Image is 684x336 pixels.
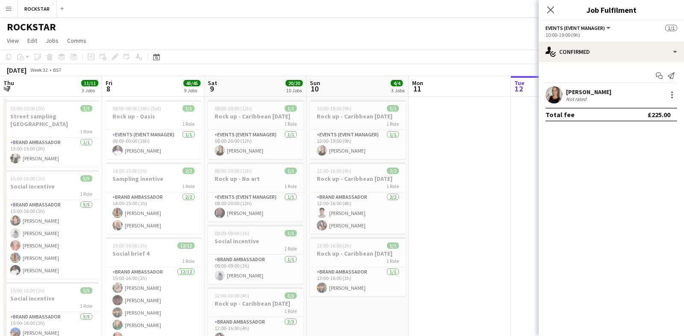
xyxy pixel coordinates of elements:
app-card-role: Events (Event Manager)1/108:00-20:00 (12h)[PERSON_NAME] [208,192,304,221]
div: 10 Jobs [286,87,302,94]
a: Edit [24,35,41,46]
span: 11/11 [81,80,98,86]
div: Not rated [566,96,588,102]
span: 11 [411,84,423,94]
span: Tue [514,79,525,87]
span: 12:00-16:00 (4h) [215,292,249,299]
span: 1 Role [182,121,195,127]
span: 12 [513,84,525,94]
div: 10:00-19:00 (9h) [545,32,677,38]
button: ROCKSTAR [18,0,57,17]
app-card-role: Brand Ambassador1/113:00-16:00 (3h)[PERSON_NAME] [310,267,406,296]
app-card-role: Events (Event Manager)1/110:00-19:00 (9h)[PERSON_NAME] [310,130,406,159]
span: 5/5 [80,287,92,294]
span: 1 Role [182,183,195,189]
span: Thu [3,79,14,87]
app-job-card: 08:00-09:00 (1h)1/1Social incentive1 RoleBrand Ambassador1/108:00-09:00 (1h)[PERSON_NAME] [208,225,304,284]
span: 1 Role [284,183,297,189]
span: 7 [2,84,14,94]
span: 1/1 [387,105,399,112]
span: 13:00-15:00 (2h) [10,105,45,112]
h3: Job Fulfilment [539,4,684,15]
h3: Rock up - Caribbean [DATE] [310,175,406,183]
span: 1 Role [386,121,399,127]
span: 08:00-09:00 (1h) [215,230,249,236]
span: 3/3 [285,292,297,299]
span: 4/4 [391,80,403,86]
span: Comms [67,37,86,44]
app-card-role: Brand Ambassador1/113:00-15:00 (2h)[PERSON_NAME] [3,138,99,167]
span: 9 [206,84,217,94]
h3: Social incentive [3,295,99,302]
span: 1/1 [183,105,195,112]
span: Sat [208,79,217,87]
span: 1 Role [80,128,92,135]
span: 2/2 [387,168,399,174]
span: 1 Role [386,183,399,189]
span: Sun [310,79,320,87]
div: 9 Jobs [184,87,200,94]
div: 3 Jobs [391,87,404,94]
span: Jobs [46,37,59,44]
span: Week 32 [28,67,50,73]
span: 1 Role [284,245,297,252]
h3: Rock up - Caribbean [DATE] [310,112,406,120]
h3: Rock up - Caribbean [DATE] [208,112,304,120]
app-card-role: Brand Ambassador5/515:00-16:00 (1h)[PERSON_NAME][PERSON_NAME][PERSON_NAME][PERSON_NAME][PERSON_NAME] [3,200,99,279]
app-card-role: Brand Ambassador1/108:00-09:00 (1h)[PERSON_NAME] [208,255,304,284]
h3: Social incentive [208,237,304,245]
span: Mon [412,79,423,87]
span: 5/5 [80,175,92,182]
span: 1 Role [80,303,92,309]
div: Confirmed [539,41,684,62]
span: 15:00-16:00 (1h) [112,242,147,249]
div: [DATE] [7,66,27,74]
span: 10 [309,84,320,94]
h3: Rock up - Caribbean [DATE] [310,250,406,257]
span: 1/1 [387,242,399,249]
span: 08:00-00:00 (16h) (Sat) [112,105,161,112]
app-job-card: 08:00-20:00 (12h)1/1Rock up - No art1 RoleEvents (Event Manager)1/108:00-20:00 (12h)[PERSON_NAME] [208,162,304,221]
span: 1 Role [80,191,92,197]
span: 1 Role [284,121,297,127]
app-job-card: 14:00-15:00 (1h)2/2Sampling inentive1 RoleBrand Ambassador2/214:00-15:00 (1h)[PERSON_NAME][PERSON... [106,162,201,234]
app-job-card: 12:00-16:00 (4h)2/2Rock up - Caribbean [DATE]1 RoleBrand Ambassador2/212:00-16:00 (4h)[PERSON_NAM... [310,162,406,234]
span: Edit [27,37,37,44]
span: 1/1 [665,25,677,31]
app-job-card: 08:00-20:00 (12h)1/1Rock up - Caribbean [DATE]1 RoleEvents (Event Manager)1/108:00-20:00 (12h)[PE... [208,100,304,159]
app-card-role: Brand Ambassador2/212:00-16:00 (4h)[PERSON_NAME][PERSON_NAME] [310,192,406,234]
span: 14:00-15:00 (1h) [112,168,147,174]
app-job-card: 13:00-15:00 (2h)1/1Street sampling [GEOGRAPHIC_DATA]1 RoleBrand Ambassador1/113:00-15:00 (2h)[PER... [3,100,99,167]
span: 1/1 [285,230,297,236]
div: 3 Jobs [82,87,98,94]
span: 1 Role [284,308,297,314]
span: Events (Event Manager) [545,25,605,31]
h3: Street sampling [GEOGRAPHIC_DATA] [3,112,99,128]
app-card-role: Events (Event Manager)1/108:00-20:00 (12h)[PERSON_NAME] [208,130,304,159]
span: 1/1 [80,105,92,112]
app-card-role: Events (Event Manager)1/108:00-00:00 (16h)[PERSON_NAME] [106,130,201,159]
app-job-card: 08:00-00:00 (16h) (Sat)1/1Rock up - Oasis1 RoleEvents (Event Manager)1/108:00-00:00 (16h)[PERSON_... [106,100,201,159]
span: 15:00-16:00 (1h) [10,175,45,182]
a: View [3,35,22,46]
div: 13:00-16:00 (3h)1/1Rock up - Caribbean [DATE]1 RoleBrand Ambassador1/113:00-16:00 (3h)[PERSON_NAME] [310,237,406,296]
span: 45/45 [183,80,200,86]
span: 10:00-19:00 (9h) [317,105,351,112]
h3: Social brief 4 [106,250,201,257]
h1: ROCKSTAR [7,21,56,33]
span: 15:00-16:00 (1h) [10,287,45,294]
div: BST [53,67,62,73]
span: 1 Role [386,258,399,264]
span: 12:00-16:00 (4h) [317,168,351,174]
a: Jobs [42,35,62,46]
a: Comms [64,35,90,46]
app-job-card: 15:00-16:00 (1h)5/5Social incentive1 RoleBrand Ambassador5/515:00-16:00 (1h)[PERSON_NAME][PERSON_... [3,170,99,279]
app-card-role: Brand Ambassador2/214:00-15:00 (1h)[PERSON_NAME][PERSON_NAME] [106,192,201,234]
